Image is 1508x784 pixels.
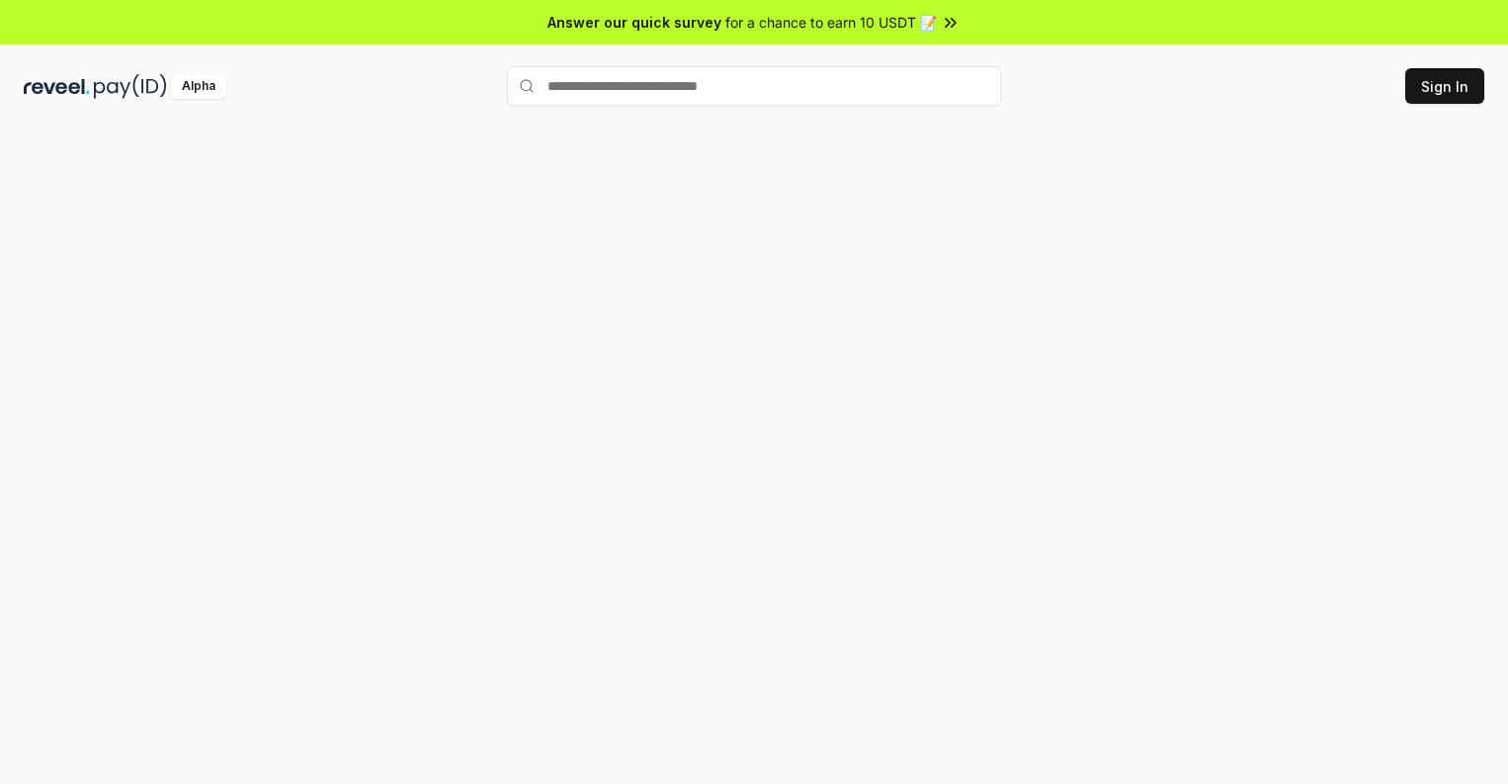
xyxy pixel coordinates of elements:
[24,74,90,99] img: reveel_dark
[547,12,721,33] span: Answer our quick survey
[1405,68,1484,104] button: Sign In
[725,12,937,33] span: for a chance to earn 10 USDT 📝
[94,74,167,99] img: pay_id
[171,74,226,99] div: Alpha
